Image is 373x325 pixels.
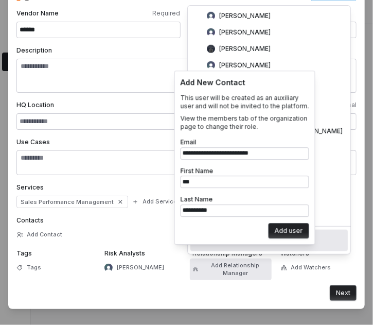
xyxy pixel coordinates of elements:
button: Add Service [129,193,180,211]
span: Use Cases [16,138,50,146]
img: Steven Collora avatar [207,61,215,70]
span: Vendor Name [16,9,96,18]
span: [PERSON_NAME] [117,264,164,271]
span: Services [16,183,44,191]
span: Relationship Managers [193,249,263,257]
span: [PERSON_NAME] [219,12,271,20]
img: Steve Mancini avatar [207,45,215,53]
span: [PERSON_NAME] [219,61,271,70]
img: Rohit Saini avatar [207,12,215,20]
span: [PERSON_NAME] [219,28,271,37]
label: Last Name [181,195,213,203]
span: Contacts [16,216,44,224]
span: Description [16,46,52,54]
span: Required [100,9,180,18]
button: Next [330,285,357,301]
span: Sales Performance Management [16,196,128,208]
h4: Add New Contact [181,77,309,88]
p: This user will be created as an auxiliary user and will not be invited to the platform. [181,94,309,110]
img: Ruth McCole avatar [207,28,215,37]
img: Arun Muthu avatar [104,264,113,272]
span: HQ Location [16,101,185,109]
span: Tags [16,249,32,257]
span: Tags [27,264,41,271]
label: Email [181,138,197,146]
button: Add user [269,223,309,238]
span: [PERSON_NAME] [219,45,271,53]
span: Watchers [281,249,310,257]
button: Add Contact [13,226,65,244]
label: First Name [181,167,214,175]
button: Add Watchers [278,259,334,277]
span: Add Relationship Manager [202,262,269,277]
span: Risk Analysts [104,249,145,257]
p: View the members tab of the organization page to change their role. [181,114,309,131]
